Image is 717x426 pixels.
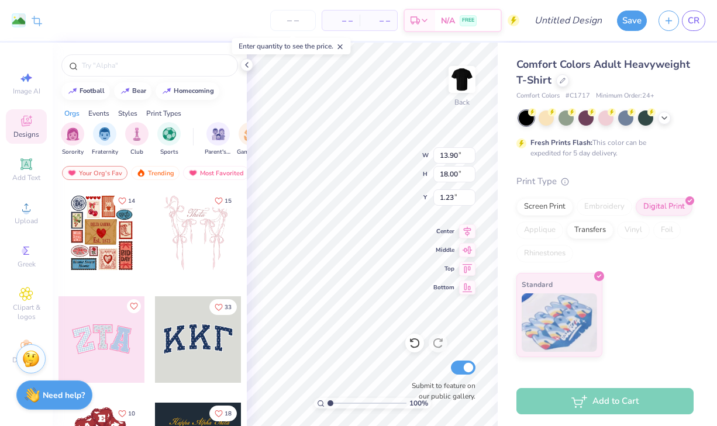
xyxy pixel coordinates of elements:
[617,11,647,31] button: Save
[225,304,232,310] span: 33
[225,411,232,417] span: 18
[566,91,590,101] span: # C1717
[454,97,470,108] div: Back
[682,11,705,31] a: CR
[433,265,454,273] span: Top
[516,175,694,188] div: Print Type
[636,198,692,216] div: Digital Print
[13,130,39,139] span: Designs
[43,390,85,401] strong: Need help?
[146,108,181,119] div: Print Types
[577,198,632,216] div: Embroidery
[522,278,553,290] span: Standard
[127,299,141,313] button: Like
[163,127,176,141] img: Sports Image
[136,169,146,177] img: trending.gif
[61,122,84,157] button: filter button
[18,259,36,269] span: Greek
[61,122,84,157] div: filter for Sorority
[64,108,80,119] div: Orgs
[329,15,353,27] span: – –
[237,148,264,157] span: Game Day
[188,169,198,177] img: most_fav.gif
[88,108,109,119] div: Events
[433,246,454,254] span: Middle
[433,283,454,292] span: Bottom
[405,380,475,401] label: Submit to feature on our public gallery.
[209,193,237,209] button: Like
[530,137,674,158] div: This color can be expedited for 5 day delivery.
[92,148,118,157] span: Fraternity
[596,91,654,101] span: Minimum Order: 24 +
[157,122,181,157] button: filter button
[131,166,180,180] div: Trending
[6,303,47,321] span: Clipart & logos
[232,38,351,54] div: Enter quantity to see the price.
[209,299,237,315] button: Like
[237,122,264,157] div: filter for Game Day
[62,166,127,180] div: Your Org's Fav
[92,122,118,157] button: filter button
[98,127,111,141] img: Fraternity Image
[205,148,232,157] span: Parent's Weekend
[516,57,690,87] span: Comfort Colors Adult Heavyweight T-Shirt
[92,122,118,157] div: filter for Fraternity
[205,122,232,157] button: filter button
[450,68,474,91] img: Back
[156,82,219,100] button: homecoming
[522,293,597,352] img: Standard
[516,245,573,262] div: Rhinestones
[516,91,560,101] span: Comfort Colors
[516,198,573,216] div: Screen Print
[118,108,137,119] div: Styles
[174,88,214,94] div: homecoming
[114,82,151,100] button: bear
[409,398,428,408] span: 100 %
[120,88,130,95] img: trend_line.gif
[441,15,455,27] span: N/A
[367,15,390,27] span: – –
[462,16,474,25] span: FREE
[132,88,146,94] div: bear
[688,14,699,27] span: CR
[617,221,650,239] div: Vinyl
[128,198,135,204] span: 14
[113,193,140,209] button: Like
[525,9,611,32] input: Untitled Design
[244,127,257,141] img: Game Day Image
[530,138,592,147] strong: Fresh Prints Flash:
[67,169,77,177] img: most_fav.gif
[205,122,232,157] div: filter for Parent's Weekend
[653,221,681,239] div: Foil
[130,148,143,157] span: Club
[15,216,38,226] span: Upload
[160,148,178,157] span: Sports
[80,88,105,94] div: football
[66,127,80,141] img: Sorority Image
[209,406,237,421] button: Like
[237,122,264,157] button: filter button
[157,122,181,157] div: filter for Sports
[128,411,135,417] span: 10
[61,82,110,100] button: football
[12,173,40,182] span: Add Text
[13,86,40,96] span: Image AI
[81,60,230,71] input: Try "Alpha"
[113,406,140,421] button: Like
[130,127,143,141] img: Club Image
[212,127,225,141] img: Parent's Weekend Image
[125,122,149,157] button: filter button
[12,355,40,365] span: Decorate
[125,122,149,157] div: filter for Club
[270,10,316,31] input: – –
[225,198,232,204] span: 15
[68,88,77,95] img: trend_line.gif
[516,221,563,239] div: Applique
[433,227,454,235] span: Center
[183,166,249,180] div: Most Favorited
[62,148,84,157] span: Sorority
[162,88,171,95] img: trend_line.gif
[567,221,613,239] div: Transfers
